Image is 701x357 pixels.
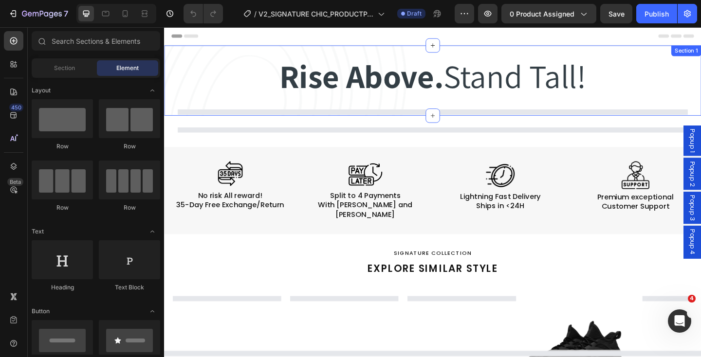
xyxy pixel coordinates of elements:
h2: Split to 4 Payments With [PERSON_NAME] and [PERSON_NAME] [147,178,290,210]
img: Icon for L'EXUDE's 'Pay Later' option, letting customers split payments into 4 installments with ... [201,142,237,178]
p: 7 [64,8,68,19]
div: Row [32,142,93,151]
span: Popup 1 [570,111,579,136]
iframe: Intercom live chat [668,309,691,333]
span: Layout [32,86,51,95]
h2: Lightning Fast Delivery Ships in <24H [294,178,437,201]
div: Section 1 [553,21,582,30]
h2: Premium exceptional Customer Support [441,179,584,201]
img: Icon representing L'EXUDE's 35-day free exchange and return policy with the text "No risk, All re... [58,146,85,173]
button: 0 product assigned [501,4,596,23]
img: Icon for L'EXUDE's premium customer support, ensuring exceptional service and assistance for all ... [498,146,528,176]
iframe: Design area [164,27,701,357]
span: 0 product assigned [510,9,574,19]
span: Element [116,64,139,72]
img: Icon representing L'EXUDE's lightning-fast delivery service, ensuring orders are shipped in under... [350,146,381,177]
span: Text [32,227,44,236]
span: Toggle open [145,224,160,239]
span: Toggle open [145,303,160,319]
button: Publish [636,4,677,23]
span: / [254,9,257,19]
div: Publish [645,9,669,19]
div: Row [99,203,160,212]
div: Row [32,203,93,212]
span: Button [32,307,50,316]
span: V2_SIGNATURE CHIC_PRODUCTPAGE ([DATE]) [258,9,374,19]
input: Search Sections & Elements [32,31,160,51]
span: 4 [688,295,696,303]
div: 450 [9,104,23,111]
button: 7 [4,4,73,23]
div: Heading [32,283,93,292]
span: Popup 2 [570,146,579,173]
h2: Stand Tall! [124,29,460,77]
span: Save [609,10,625,18]
div: Undo/Redo [184,4,223,23]
div: Text Block [99,283,160,292]
div: Row [99,142,160,151]
span: Section [54,64,75,72]
strong: Rise Above. [125,30,304,76]
span: Popup 4 [570,220,579,248]
span: Toggle open [145,83,160,98]
span: Draft [407,9,422,18]
span: Popup 3 [570,183,579,210]
div: Beta [7,178,23,186]
button: Save [600,4,632,23]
